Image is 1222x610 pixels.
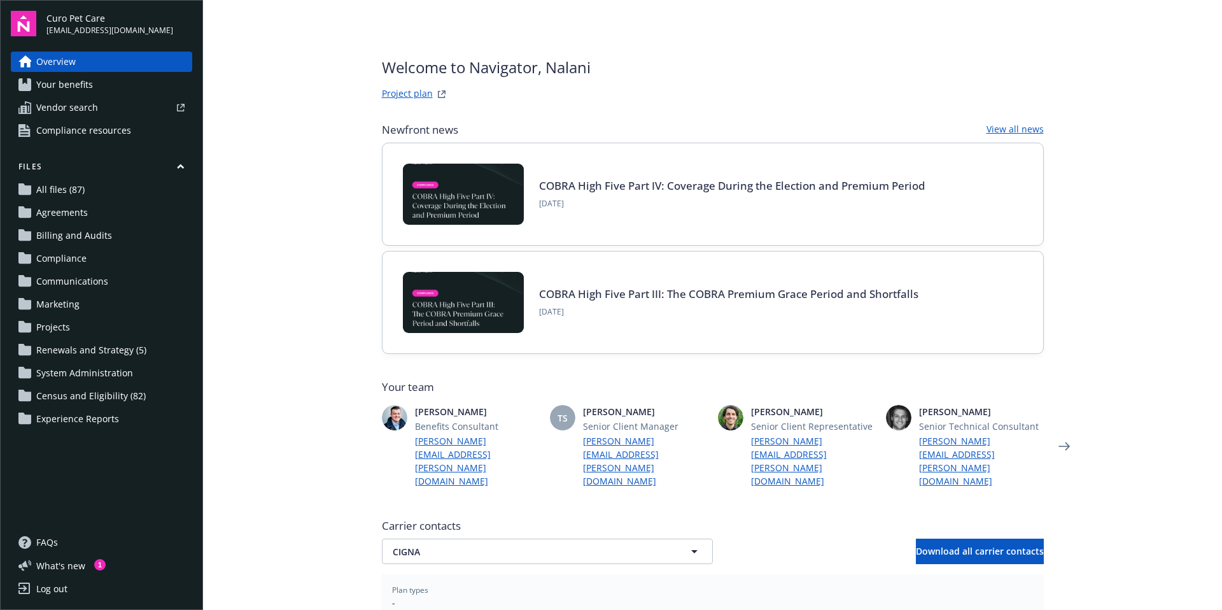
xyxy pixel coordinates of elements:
[718,405,743,430] img: photo
[11,294,192,315] a: Marketing
[919,405,1044,418] span: [PERSON_NAME]
[415,420,540,433] span: Benefits Consultant
[36,225,112,246] span: Billing and Audits
[36,386,146,406] span: Census and Eligibility (82)
[539,287,918,301] a: COBRA High Five Part III: The COBRA Premium Grace Period and Shortfalls
[11,363,192,383] a: System Administration
[987,122,1044,138] a: View all news
[919,420,1044,433] span: Senior Technical Consultant
[382,539,713,564] button: CIGNA
[46,25,173,36] span: [EMAIL_ADDRESS][DOMAIN_NAME]
[11,340,192,360] a: Renewals and Strategy (5)
[539,198,925,209] span: [DATE]
[11,161,192,177] button: Files
[36,74,93,95] span: Your benefits
[539,306,918,318] span: [DATE]
[36,271,108,292] span: Communications
[11,386,192,406] a: Census and Eligibility (82)
[382,87,433,102] a: Project plan
[751,434,876,488] a: [PERSON_NAME][EMAIL_ADDRESS][PERSON_NAME][DOMAIN_NAME]
[919,434,1044,488] a: [PERSON_NAME][EMAIL_ADDRESS][PERSON_NAME][DOMAIN_NAME]
[583,434,708,488] a: [PERSON_NAME][EMAIL_ADDRESS][PERSON_NAME][DOMAIN_NAME]
[382,518,1044,534] span: Carrier contacts
[36,248,87,269] span: Compliance
[11,409,192,429] a: Experience Reports
[36,317,70,337] span: Projects
[94,559,106,571] div: 1
[382,379,1044,395] span: Your team
[916,539,1044,564] button: Download all carrier contacts
[11,180,192,200] a: All files (87)
[36,180,85,200] span: All files (87)
[36,340,146,360] span: Renewals and Strategy (5)
[11,225,192,246] a: Billing and Audits
[36,294,80,315] span: Marketing
[36,559,85,572] span: What ' s new
[11,248,192,269] a: Compliance
[392,585,1034,596] span: Plan types
[403,272,524,333] img: BLOG-Card Image - Compliance - COBRA High Five Pt 3 - 09-03-25.jpg
[392,596,1034,609] span: -
[916,545,1044,557] span: Download all carrier contacts
[36,97,98,118] span: Vendor search
[558,411,568,425] span: TS
[36,52,76,72] span: Overview
[393,545,657,558] span: CIGNA
[46,11,173,25] span: Curo Pet Care
[36,120,131,141] span: Compliance resources
[539,178,925,193] a: COBRA High Five Part IV: Coverage During the Election and Premium Period
[434,87,449,102] a: projectPlanWebsite
[11,202,192,223] a: Agreements
[1054,436,1074,457] a: Next
[583,405,708,418] span: [PERSON_NAME]
[11,52,192,72] a: Overview
[11,74,192,95] a: Your benefits
[11,317,192,337] a: Projects
[36,202,88,223] span: Agreements
[382,122,458,138] span: Newfront news
[403,164,524,225] img: BLOG-Card Image - Compliance - COBRA High Five Pt 4 - 09-04-25.jpg
[36,409,119,429] span: Experience Reports
[583,420,708,433] span: Senior Client Manager
[751,420,876,433] span: Senior Client Representative
[36,579,67,599] div: Log out
[751,405,876,418] span: [PERSON_NAME]
[11,532,192,553] a: FAQs
[36,532,58,553] span: FAQs
[11,271,192,292] a: Communications
[11,559,106,572] button: What's new1
[46,11,192,36] button: Curo Pet Care[EMAIL_ADDRESS][DOMAIN_NAME]
[36,363,133,383] span: System Administration
[11,97,192,118] a: Vendor search
[382,405,407,430] img: photo
[415,434,540,488] a: [PERSON_NAME][EMAIL_ADDRESS][PERSON_NAME][DOMAIN_NAME]
[11,11,36,36] img: navigator-logo.svg
[11,120,192,141] a: Compliance resources
[382,56,591,79] span: Welcome to Navigator , Nalani
[415,405,540,418] span: [PERSON_NAME]
[886,405,911,430] img: photo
